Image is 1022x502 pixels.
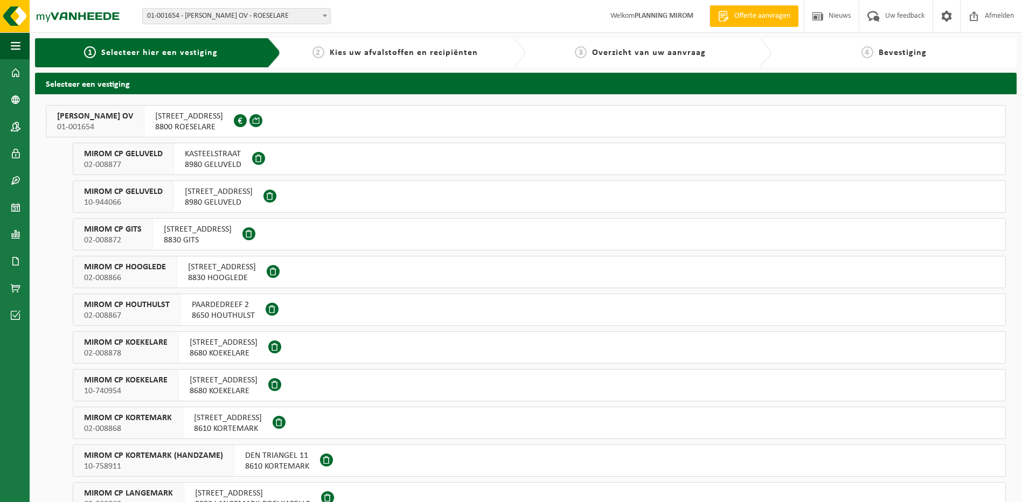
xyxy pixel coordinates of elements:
span: 02-008867 [84,310,170,321]
span: 8650 HOUTHULST [192,310,255,321]
button: MIROM CP KORTEMARK 02-008868 [STREET_ADDRESS]8610 KORTEMARK [73,407,1006,439]
span: 01-001654 - MIROM ROESELARE OV - ROESELARE [143,9,330,24]
span: 8680 KOEKELARE [190,348,258,359]
span: [STREET_ADDRESS] [164,224,232,235]
button: MIROM CP KOEKELARE 10-740954 [STREET_ADDRESS]8680 KOEKELARE [73,369,1006,401]
span: [STREET_ADDRESS] [185,186,253,197]
span: 8980 GELUVELD [185,197,253,208]
span: 8610 KORTEMARK [245,461,309,472]
span: Bevestiging [879,48,927,57]
span: 02-008872 [84,235,142,246]
a: Offerte aanvragen [710,5,798,27]
span: 8830 HOOGLEDE [188,273,256,283]
span: MIROM CP KOEKELARE [84,375,168,386]
span: [STREET_ADDRESS] [194,413,262,423]
strong: PLANNING MIROM [635,12,693,20]
span: 02-008866 [84,273,166,283]
span: [STREET_ADDRESS] [190,375,258,386]
span: 1 [84,46,96,58]
span: 01-001654 [57,122,133,133]
span: MIROM CP GELUVELD [84,149,163,159]
span: MIROM CP KORTEMARK (HANDZAME) [84,450,223,461]
span: 8980 GELUVELD [185,159,241,170]
span: 01-001654 - MIROM ROESELARE OV - ROESELARE [142,8,331,24]
button: MIROM CP GELUVELD 10-944066 [STREET_ADDRESS]8980 GELUVELD [73,180,1006,213]
button: MIROM CP KORTEMARK (HANDZAME) 10-758911 DEN TRIANGEL 118610 KORTEMARK [73,444,1006,477]
span: 2 [312,46,324,58]
span: 10-740954 [84,386,168,396]
span: 4 [861,46,873,58]
span: MIROM CP GITS [84,224,142,235]
span: 02-008868 [84,423,172,434]
span: 10-944066 [84,197,163,208]
span: KASTEELSTRAAT [185,149,241,159]
span: 8830 GITS [164,235,232,246]
span: MIROM CP KORTEMARK [84,413,172,423]
button: MIROM CP HOUTHULST 02-008867 PAARDEDREEF 28650 HOUTHULST [73,294,1006,326]
span: [PERSON_NAME] OV [57,111,133,122]
span: DEN TRIANGEL 11 [245,450,309,461]
span: 3 [575,46,587,58]
span: 8800 ROESELARE [155,122,223,133]
span: 02-008877 [84,159,163,170]
span: [STREET_ADDRESS] [195,488,310,499]
span: MIROM CP LANGEMARK [84,488,173,499]
button: MIROM CP GITS 02-008872 [STREET_ADDRESS]8830 GITS [73,218,1006,250]
span: Kies uw afvalstoffen en recipiënten [330,48,478,57]
span: 8680 KOEKELARE [190,386,258,396]
span: MIROM CP HOUTHULST [84,299,170,310]
button: MIROM CP GELUVELD 02-008877 KASTEELSTRAAT8980 GELUVELD [73,143,1006,175]
span: Selecteer hier een vestiging [101,48,218,57]
span: Overzicht van uw aanvraag [592,48,706,57]
h2: Selecteer een vestiging [35,73,1017,94]
button: [PERSON_NAME] OV 01-001654 [STREET_ADDRESS]8800 ROESELARE [46,105,1006,137]
span: [STREET_ADDRESS] [188,262,256,273]
span: 10-758911 [84,461,223,472]
span: [STREET_ADDRESS] [155,111,223,122]
span: Offerte aanvragen [732,11,793,22]
span: 8610 KORTEMARK [194,423,262,434]
span: MIROM CP KOEKELARE [84,337,168,348]
button: MIROM CP KOEKELARE 02-008878 [STREET_ADDRESS]8680 KOEKELARE [73,331,1006,364]
span: MIROM CP HOOGLEDE [84,262,166,273]
button: MIROM CP HOOGLEDE 02-008866 [STREET_ADDRESS]8830 HOOGLEDE [73,256,1006,288]
span: PAARDEDREEF 2 [192,299,255,310]
span: [STREET_ADDRESS] [190,337,258,348]
span: 02-008878 [84,348,168,359]
span: MIROM CP GELUVELD [84,186,163,197]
